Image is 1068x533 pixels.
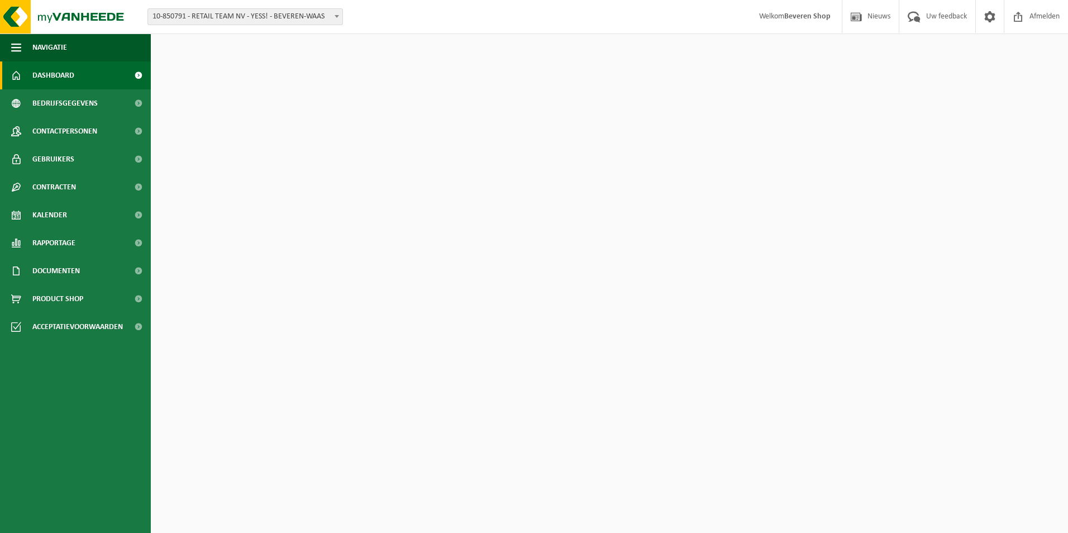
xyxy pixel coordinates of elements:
[32,34,67,61] span: Navigatie
[32,201,67,229] span: Kalender
[784,12,831,21] strong: Beveren Shop
[32,89,98,117] span: Bedrijfsgegevens
[32,313,123,341] span: Acceptatievoorwaarden
[147,8,343,25] span: 10-850791 - RETAIL TEAM NV - YESS! - BEVEREN-WAAS
[32,117,97,145] span: Contactpersonen
[32,145,74,173] span: Gebruikers
[32,173,76,201] span: Contracten
[148,9,342,25] span: 10-850791 - RETAIL TEAM NV - YESS! - BEVEREN-WAAS
[32,257,80,285] span: Documenten
[32,229,75,257] span: Rapportage
[32,285,83,313] span: Product Shop
[32,61,74,89] span: Dashboard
